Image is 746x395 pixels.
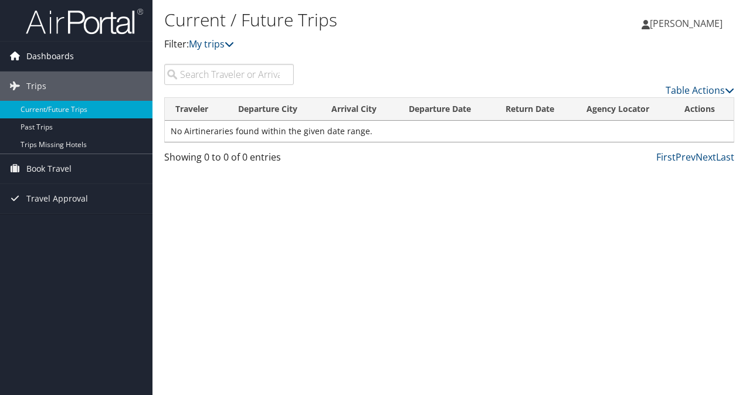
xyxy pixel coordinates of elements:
[165,98,228,121] th: Traveler: activate to sort column ascending
[228,98,321,121] th: Departure City: activate to sort column ascending
[674,98,734,121] th: Actions
[164,64,294,85] input: Search Traveler or Arrival City
[26,8,143,35] img: airportal-logo.png
[26,71,46,101] span: Trips
[576,98,673,121] th: Agency Locator: activate to sort column ascending
[716,151,734,164] a: Last
[26,184,88,213] span: Travel Approval
[495,98,576,121] th: Return Date: activate to sort column ascending
[656,151,676,164] a: First
[398,98,495,121] th: Departure Date: activate to sort column descending
[164,150,294,170] div: Showing 0 to 0 of 0 entries
[321,98,398,121] th: Arrival City: activate to sort column ascending
[26,42,74,71] span: Dashboards
[666,84,734,97] a: Table Actions
[642,6,734,41] a: [PERSON_NAME]
[164,37,544,52] p: Filter:
[165,121,734,142] td: No Airtineraries found within the given date range.
[696,151,716,164] a: Next
[676,151,696,164] a: Prev
[189,38,234,50] a: My trips
[164,8,544,32] h1: Current / Future Trips
[650,17,723,30] span: [PERSON_NAME]
[26,154,72,183] span: Book Travel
